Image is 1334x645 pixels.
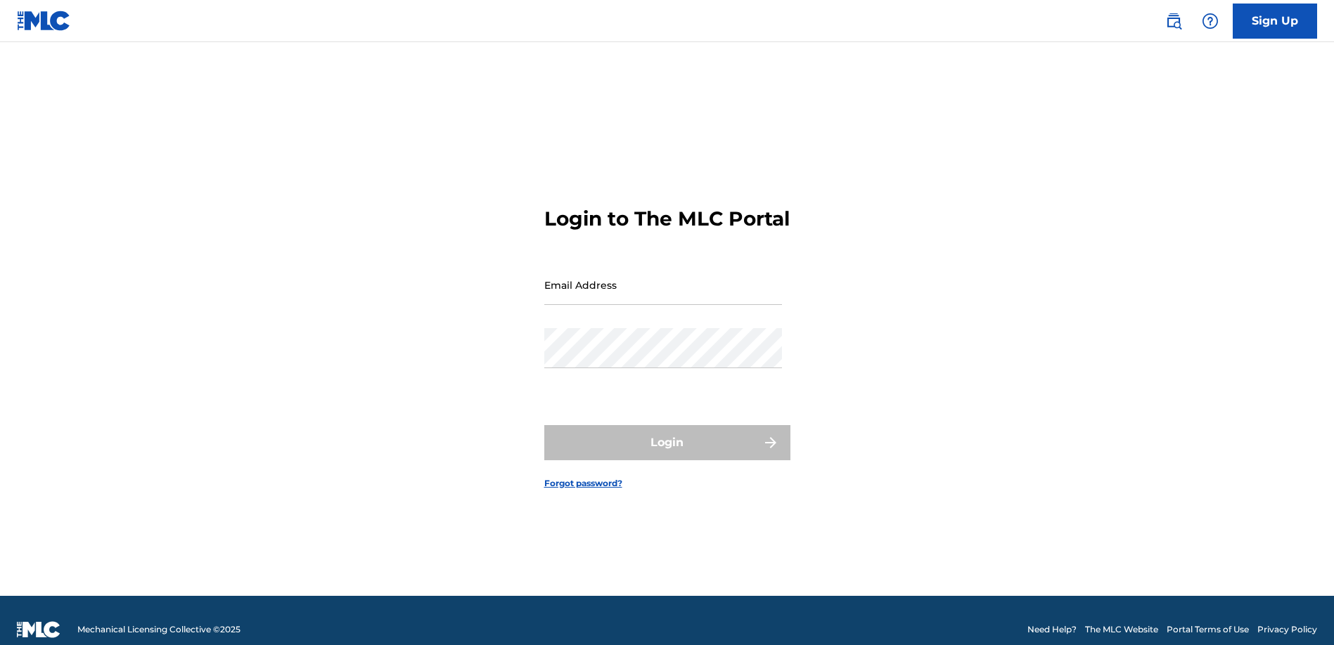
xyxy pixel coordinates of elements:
img: MLC Logo [17,11,71,31]
a: Need Help? [1027,623,1077,636]
span: Mechanical Licensing Collective © 2025 [77,623,240,636]
iframe: Chat Widget [1264,578,1334,645]
img: search [1165,13,1182,30]
a: Public Search [1160,7,1188,35]
img: help [1202,13,1219,30]
div: Help [1196,7,1224,35]
img: logo [17,621,60,638]
h3: Login to The MLC Portal [544,207,790,231]
a: Portal Terms of Use [1167,623,1249,636]
a: Forgot password? [544,477,622,490]
a: The MLC Website [1085,623,1158,636]
a: Privacy Policy [1257,623,1317,636]
a: Sign Up [1233,4,1317,39]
